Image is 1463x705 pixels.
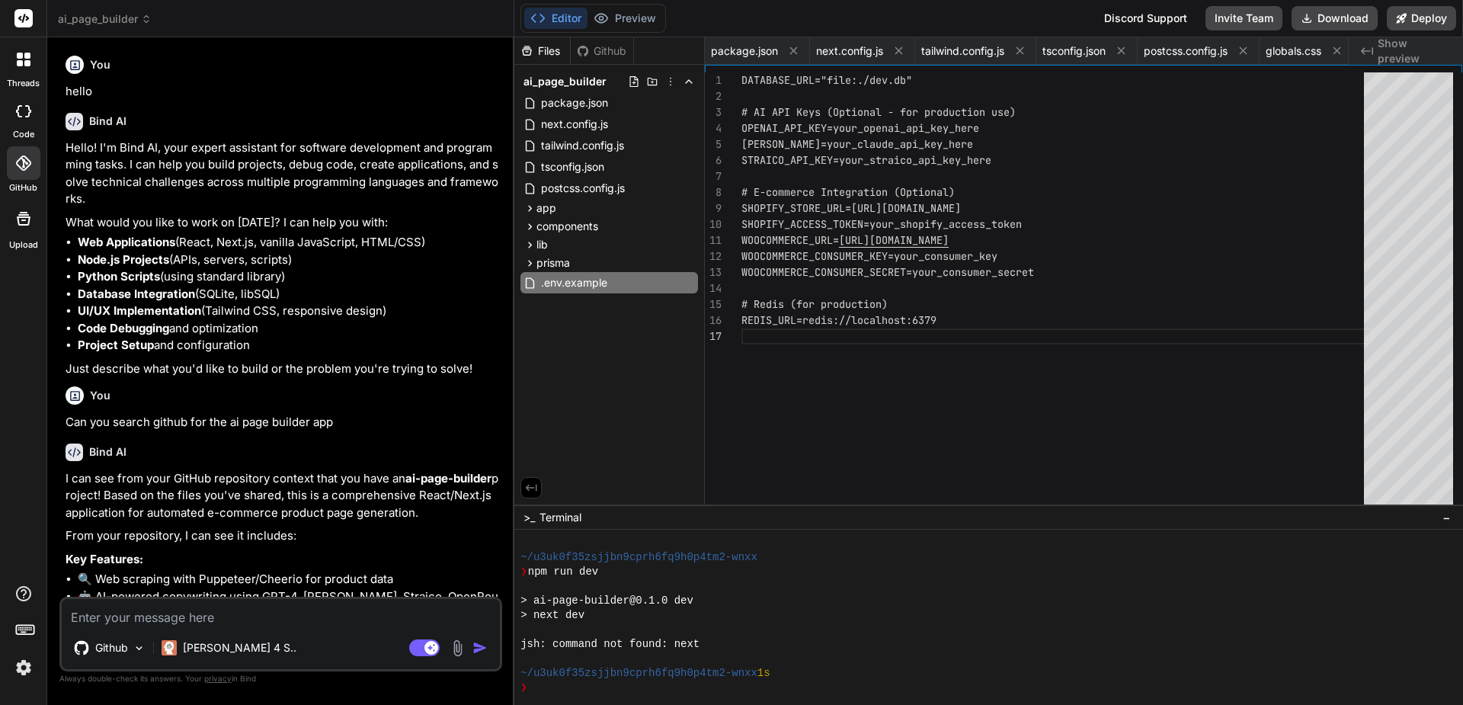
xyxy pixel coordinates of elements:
[705,200,722,216] div: 9
[449,639,466,657] img: attachment
[78,303,201,318] strong: UI/UX Implementation
[571,43,633,59] div: Github
[536,219,598,234] span: components
[58,11,152,27] span: ai_page_builder
[1292,6,1378,30] button: Download
[183,640,296,655] p: [PERSON_NAME] 4 S..
[1205,6,1282,30] button: Invite Team
[741,105,1016,119] span: # AI API Keys (Optional - for production use)
[741,137,973,151] span: [PERSON_NAME]=your_claude_api_key_here
[705,312,722,328] div: 16
[839,233,949,247] span: [URL][DOMAIN_NAME]
[472,640,488,655] img: icon
[59,671,502,686] p: Always double-check its answers. Your in Bind
[1095,6,1196,30] div: Discord Support
[90,388,110,403] h6: You
[539,510,581,525] span: Terminal
[1378,36,1451,66] span: Show preview
[78,571,499,588] li: 🔍 Web scraping with Puppeteer/Cheerio for product data
[520,594,693,608] span: > ai-page-builder@0.1.0 dev
[89,114,126,129] h6: Bind AI
[705,328,722,344] div: 17
[523,74,607,89] span: ai_page_builder
[705,88,722,104] div: 2
[520,565,528,579] span: ❯
[133,642,146,655] img: Pick Models
[539,158,606,176] span: tsconfig.json
[536,200,556,216] span: app
[705,168,722,184] div: 7
[705,248,722,264] div: 12
[705,264,722,280] div: 13
[520,637,699,652] span: jsh: command not found: next
[528,565,598,579] span: npm run dev
[741,265,1034,279] span: WOOCOMMERCE_CONSUMER_SECRET=your_consumer_secret
[705,120,722,136] div: 4
[204,674,232,683] span: privacy
[1387,6,1456,30] button: Deploy
[539,94,610,112] span: package.json
[78,269,160,284] strong: Python Scripts
[1439,505,1454,530] button: −
[741,73,912,87] span: DATABASE_URL="file:./dev.db"
[11,655,37,681] img: settings
[705,232,722,248] div: 11
[520,550,757,565] span: ~/u3uk0f35zsjjbn9cprh6fq9h0p4tm2-wnxx
[539,274,609,292] span: .env.example
[539,115,610,133] span: next.config.js
[520,666,757,681] span: ~/u3uk0f35zsjjbn9cprh6fq9h0p4tm2-wnxx
[1042,43,1106,59] span: tsconfig.json
[78,252,499,269] li: (APIs, servers, scripts)
[705,184,722,200] div: 8
[162,640,177,655] img: Claude 4 Sonnet
[66,361,499,378] p: Just describe what you'd like to build or the problem you're trying to solve!
[741,217,1022,231] span: SHOPIFY_ACCESS_TOKEN=your_shopify_access_token
[7,77,40,90] label: threads
[78,286,499,303] li: (SQLite, libSQL)
[741,313,936,327] span: REDIS_URL=redis://localhost:6379
[705,136,722,152] div: 5
[757,666,770,681] span: 1s
[78,252,169,267] strong: Node.js Projects
[741,297,888,311] span: # Redis (for production)
[741,201,961,215] span: SHOPIFY_STORE_URL=[URL][DOMAIN_NAME]
[523,510,535,525] span: >_
[78,321,169,335] strong: Code Debugging
[536,255,570,271] span: prisma
[539,136,626,155] span: tailwind.config.js
[95,640,128,655] p: Github
[1266,43,1321,59] span: globals.css
[78,337,499,354] li: and configuration
[78,303,499,320] li: (Tailwind CSS, responsive design)
[587,8,662,29] button: Preview
[741,153,991,167] span: STRAICO_API_KEY=your_straico_api_key_here
[66,527,499,545] p: From your repository, I can see it includes:
[1144,43,1228,59] span: postcss.config.js
[539,179,626,197] span: postcss.config.js
[9,181,37,194] label: GitHub
[705,216,722,232] div: 10
[514,43,570,59] div: Files
[405,471,491,485] strong: ai-page-builder
[78,320,499,338] li: and optimization
[520,608,584,623] span: > next dev
[66,552,143,566] strong: Key Features:
[816,43,883,59] span: next.config.js
[1442,510,1451,525] span: −
[66,214,499,232] p: What would you like to work on [DATE]? I can help you with:
[741,121,979,135] span: OPENAI_API_KEY=your_openai_api_key_here
[78,235,175,249] strong: Web Applications
[13,128,34,141] label: code
[524,8,587,29] button: Editor
[89,444,126,460] h6: Bind AI
[705,296,722,312] div: 15
[705,104,722,120] div: 3
[741,233,839,247] span: WOOCOMMERCE_URL=
[741,249,997,263] span: WOOCOMMERCE_CONSUMER_KEY=your_consumer_key
[78,268,499,286] li: (using standard library)
[66,83,499,101] p: hello
[705,280,722,296] div: 14
[711,43,778,59] span: package.json
[9,239,38,252] label: Upload
[78,338,154,352] strong: Project Setup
